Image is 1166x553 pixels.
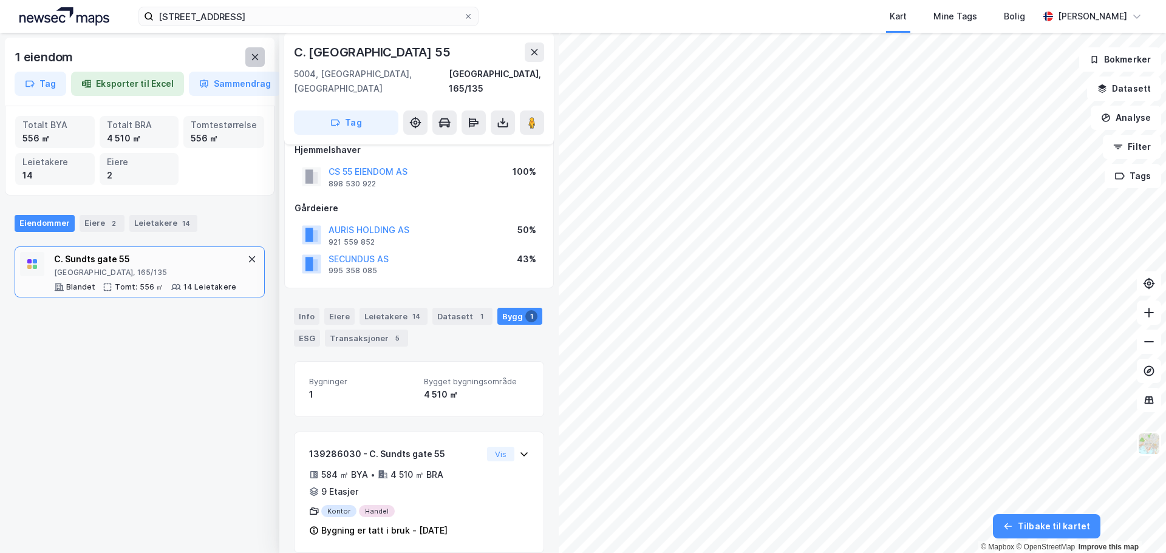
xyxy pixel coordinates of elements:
div: ESG [294,330,320,347]
div: 5 [391,332,403,344]
button: Eksporter til Excel [71,72,184,96]
div: Totalt BYA [22,118,87,132]
button: Analyse [1091,106,1161,130]
div: 4 510 ㎡ [107,132,172,145]
div: C. [GEOGRAPHIC_DATA] 55 [294,42,452,62]
div: Leietakere [22,155,87,169]
span: Bygget bygningsområde [424,376,529,387]
div: 556 ㎡ [22,132,87,145]
a: Mapbox [981,543,1014,551]
div: Bolig [1004,9,1025,24]
div: 14 [410,310,423,322]
div: 14 Leietakere [183,282,237,292]
div: Eiendommer [15,215,75,232]
img: Z [1137,432,1161,455]
div: [PERSON_NAME] [1058,9,1127,24]
a: OpenStreetMap [1016,543,1075,551]
div: Info [294,308,319,325]
div: 995 358 085 [329,266,377,276]
button: Tags [1105,164,1161,188]
div: Transaksjoner [325,330,408,347]
button: Tag [294,110,398,135]
div: 100% [513,165,536,179]
div: 4 510 ㎡ [424,387,529,402]
div: [GEOGRAPHIC_DATA], 165/135 [449,67,544,96]
button: Vis [487,447,514,461]
div: 1 eiendom [15,47,75,67]
button: Tilbake til kartet [993,514,1100,538]
div: Gårdeiere [295,201,544,215]
div: 1 [525,310,537,322]
div: 14 [180,217,193,229]
div: Blandet [66,282,95,292]
div: Tomt: 556 ㎡ [115,282,163,292]
div: 5004, [GEOGRAPHIC_DATA], [GEOGRAPHIC_DATA] [294,67,449,96]
div: Leietakere [129,215,197,232]
span: Bygninger [309,376,414,387]
div: 1 [309,387,414,402]
div: 2 [107,217,120,229]
div: Bygg [497,308,542,325]
div: 14 [22,169,87,182]
div: 556 ㎡ [191,132,257,145]
div: Kontrollprogram for chat [1105,495,1166,553]
div: [GEOGRAPHIC_DATA], 165/135 [54,268,236,277]
div: Totalt BRA [107,118,172,132]
div: Eiere [324,308,355,325]
div: C. Sundts gate 55 [54,252,236,266]
button: Sammendrag [189,72,281,96]
div: Datasett [432,308,493,325]
button: Datasett [1087,76,1161,101]
a: Improve this map [1079,543,1139,551]
button: Tag [15,72,66,96]
div: Leietakere [360,308,428,325]
div: 898 530 922 [329,179,376,189]
div: 43% [517,252,536,266]
div: 584 ㎡ BYA [321,467,368,482]
div: Eiere [80,215,124,232]
div: • [370,470,375,480]
div: Hjemmelshaver [295,143,544,157]
div: 9 Etasjer [321,484,358,499]
div: Mine Tags [933,9,977,24]
div: Eiere [107,155,172,169]
div: Kart [890,9,907,24]
input: Søk på adresse, matrikkel, gårdeiere, leietakere eller personer [154,7,463,25]
button: Filter [1103,135,1161,159]
div: Tomtestørrelse [191,118,257,132]
iframe: Chat Widget [1105,495,1166,553]
img: logo.a4113a55bc3d86da70a041830d287a7e.svg [19,7,109,25]
div: 139286030 - C. Sundts gate 55 [309,447,482,461]
button: Bokmerker [1079,47,1161,72]
div: 1 [476,310,488,322]
div: 4 510 ㎡ BRA [390,467,443,482]
div: 2 [107,169,172,182]
div: 50% [517,223,536,237]
div: 921 559 852 [329,237,375,247]
div: Bygning er tatt i bruk - [DATE] [321,523,448,538]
